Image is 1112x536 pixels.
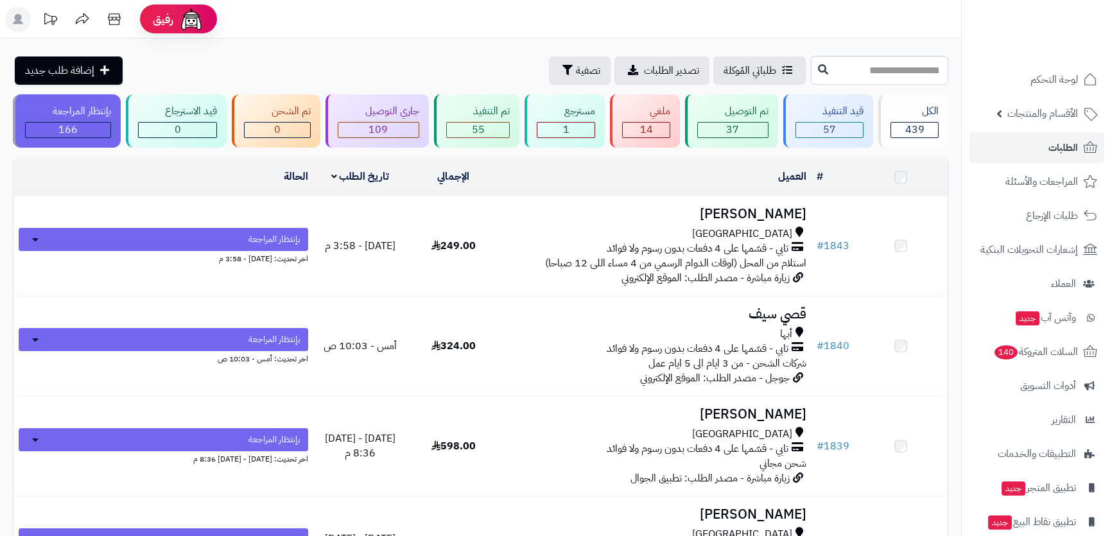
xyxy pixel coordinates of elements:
[19,351,308,365] div: اخر تحديث: أمس - 10:03 ص
[980,241,1078,259] span: إشعارات التحويلات البنكية
[607,241,788,256] span: تابي - قسّمها على 4 دفعات بدون رسوم ولا فوائد
[537,123,595,137] div: 1
[969,336,1104,367] a: السلات المتروكة140
[248,333,300,346] span: بإنتظار المراجعة
[778,169,806,184] a: العميل
[244,104,311,119] div: تم الشحن
[1026,207,1078,225] span: طلبات الإرجاع
[781,94,876,148] a: قيد التنفيذ 57
[623,123,670,137] div: 14
[331,169,390,184] a: تاريخ الطلب
[123,94,230,148] a: قيد الاسترجاع 0
[472,122,485,137] span: 55
[795,104,864,119] div: قيد التنفيذ
[692,227,792,241] span: [GEOGRAPHIC_DATA]
[15,56,123,85] a: إضافة طلب جديد
[969,370,1104,401] a: أدوات التسويق
[563,122,569,137] span: 1
[325,431,395,461] span: [DATE] - [DATE] 8:36 م
[19,451,308,465] div: اخر تحديث: [DATE] - [DATE] 8:36 م
[338,104,419,119] div: جاري التوصيل
[19,251,308,264] div: اخر تحديث: [DATE] - 3:58 م
[969,64,1104,95] a: لوحة التحكم
[969,302,1104,333] a: وآتس آبجديد
[34,6,66,35] a: تحديثات المنصة
[607,341,788,356] span: تابي - قسّمها على 4 دفعات بدون رسوم ولا فوائد
[1000,479,1076,497] span: تطبيق المتجر
[698,123,768,137] div: 37
[697,104,769,119] div: تم التوصيل
[817,338,849,354] a: #1840
[431,338,476,354] span: 324.00
[622,104,670,119] div: ملغي
[25,63,94,78] span: إضافة طلب جديد
[323,94,431,148] a: جاري التوصيل 109
[969,438,1104,469] a: التطبيقات والخدمات
[682,94,781,148] a: تم التوصيل 37
[431,94,523,148] a: تم التنفيذ 55
[284,169,308,184] a: الحالة
[988,515,1012,530] span: جديد
[969,166,1104,197] a: المراجعات والأسئلة
[817,238,824,254] span: #
[876,94,951,148] a: الكل439
[993,343,1078,361] span: السلات المتروكة
[549,56,611,85] button: تصفية
[10,94,123,148] a: بإنتظار المراجعة 166
[780,327,792,341] span: أبها
[640,122,653,137] span: 14
[324,338,397,354] span: أمس - 10:03 ص
[1052,411,1076,429] span: التقارير
[338,123,419,137] div: 109
[26,123,110,137] div: 166
[446,104,510,119] div: تم التنفيذ
[621,270,790,286] span: زيارة مباشرة - مصدر الطلب: الموقع الإلكتروني
[1002,481,1025,496] span: جديد
[817,169,823,184] a: #
[175,122,181,137] span: 0
[1020,377,1076,395] span: أدوات التسويق
[1048,139,1078,157] span: الطلبات
[431,238,476,254] span: 249.00
[505,207,806,221] h3: [PERSON_NAME]
[325,238,395,254] span: [DATE] - 3:58 م
[545,255,806,271] span: استلام من المحل (اوقات الدوام الرسمي من 4 مساء اللى 12 صباحا)
[630,471,790,486] span: زيارة مباشرة - مصدر الطلب: تطبيق الجوال
[1030,71,1078,89] span: لوحة التحكم
[648,356,806,371] span: شركات الشحن - من 3 ايام الى 5 ايام عمل
[274,122,281,137] span: 0
[505,407,806,422] h3: [PERSON_NAME]
[1005,173,1078,191] span: المراجعات والأسئلة
[905,122,925,137] span: 439
[607,94,682,148] a: ملغي 14
[817,438,824,454] span: #
[505,507,806,522] h3: [PERSON_NAME]
[505,307,806,322] h3: قصي سيف
[995,345,1018,359] span: 140
[447,123,510,137] div: 55
[248,233,300,246] span: بإنتظار المراجعة
[890,104,939,119] div: الكل
[229,94,323,148] a: تم الشحن 0
[817,338,824,354] span: #
[178,6,204,32] img: ai-face.png
[576,63,600,78] span: تصفية
[969,200,1104,231] a: طلبات الإرجاع
[998,445,1076,463] span: التطبيقات والخدمات
[726,122,739,137] span: 37
[139,123,217,137] div: 0
[437,169,469,184] a: الإجمالي
[607,442,788,456] span: تابي - قسّمها على 4 دفعات بدون رسوم ولا فوائد
[431,438,476,454] span: 598.00
[760,456,806,471] span: شحن مجاني
[987,513,1076,531] span: تطبيق نقاط البيع
[796,123,864,137] div: 57
[522,94,607,148] a: مسترجع 1
[823,122,836,137] span: 57
[692,427,792,442] span: [GEOGRAPHIC_DATA]
[245,123,310,137] div: 0
[1016,311,1039,325] span: جديد
[537,104,595,119] div: مسترجع
[1014,309,1076,327] span: وآتس آب
[614,56,709,85] a: تصدير الطلبات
